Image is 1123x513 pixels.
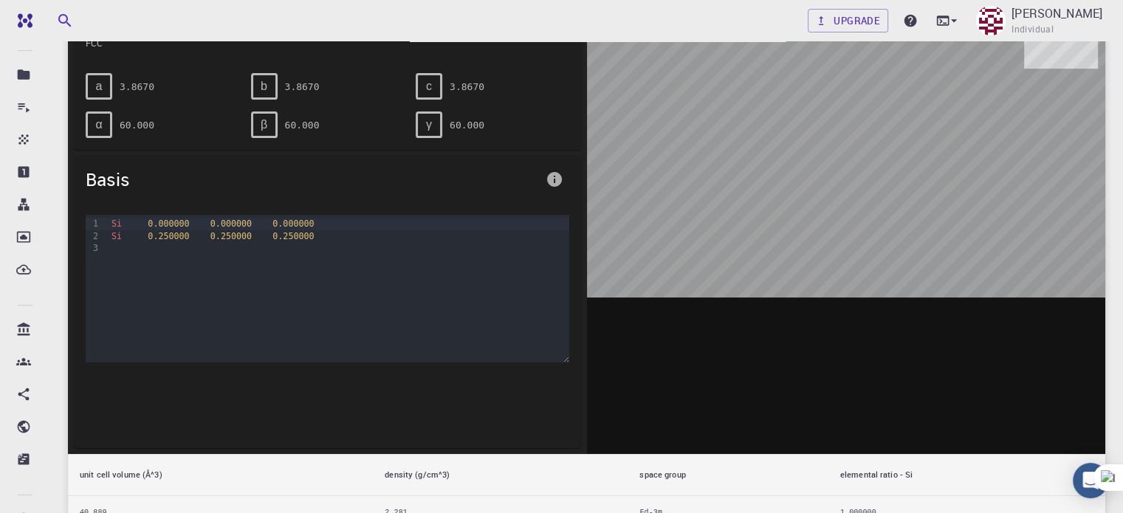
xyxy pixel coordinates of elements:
div: Open Intercom Messenger [1073,463,1108,498]
pre: 60.000 [450,112,484,138]
a: Upgrade [808,9,888,32]
span: 0.000000 [272,218,314,229]
th: space group [628,454,828,496]
span: c [426,80,432,93]
span: Si [111,218,122,229]
th: density (g/cm^3) [373,454,628,496]
span: Individual [1012,22,1054,37]
pre: 60.000 [120,112,154,138]
span: α [95,118,102,131]
span: γ [426,118,432,131]
pre: 3.8670 [450,74,484,100]
p: [PERSON_NAME] [1012,4,1102,22]
th: elemental ratio - Si [828,454,1105,496]
span: Si [111,231,122,241]
span: β [261,118,267,131]
span: Basis [86,168,540,191]
pre: 3.8670 [285,74,320,100]
pre: 60.000 [285,112,320,138]
img: Filiberto [976,6,1006,35]
span: FCC [86,36,540,49]
span: a [96,80,103,93]
div: 1 [86,218,100,230]
pre: 3.8670 [120,74,154,100]
button: info [540,165,569,194]
th: unit cell volume (Å^3) [68,454,373,496]
span: 0.250000 [272,231,314,241]
img: logo [12,13,32,28]
div: 2 [86,230,100,242]
span: b [261,80,267,93]
span: 0.000000 [148,218,189,229]
span: Assistenza [24,10,95,24]
span: 0.000000 [210,218,252,229]
span: 0.250000 [148,231,189,241]
div: 3 [86,242,100,254]
span: 0.250000 [210,231,252,241]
